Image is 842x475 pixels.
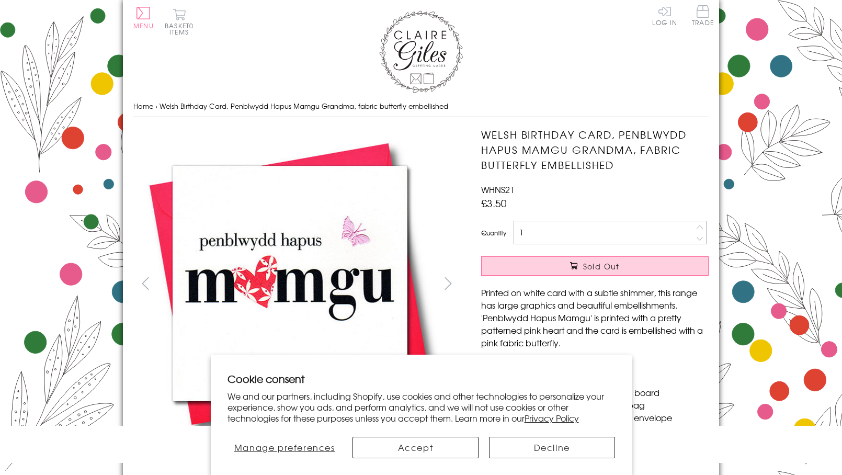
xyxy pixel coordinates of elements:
[481,127,709,172] h1: Welsh Birthday Card, Penblwydd Hapus Mamgu Grandma, fabric butterfly embellished
[525,412,579,424] a: Privacy Policy
[481,286,709,349] p: Printed on white card with a subtle shimmer, this range has large graphics and beautiful embellis...
[437,272,460,295] button: next
[481,183,515,196] span: WHNS21
[692,5,714,26] span: Trade
[481,196,507,210] span: £3.50
[169,21,194,37] span: 0 items
[227,391,615,423] p: We and our partners, including Shopify, use cookies and other technologies to personalize your ex...
[133,127,447,441] img: Welsh Birthday Card, Penblwydd Hapus Mamgu Grandma, fabric butterfly embellished
[481,228,506,237] label: Quantity
[234,441,335,454] span: Manage preferences
[652,5,677,26] a: Log In
[352,437,479,458] button: Accept
[133,7,154,29] button: Menu
[133,96,709,117] nav: breadcrumbs
[155,101,157,111] span: ›
[133,21,154,30] span: Menu
[489,437,615,458] button: Decline
[160,101,448,111] span: Welsh Birthday Card, Penblwydd Hapus Mamgu Grandma, fabric butterfly embellished
[227,371,615,386] h2: Cookie consent
[481,256,709,276] button: Sold Out
[165,8,194,35] button: Basket0 items
[379,10,463,93] img: Claire Giles Greetings Cards
[227,437,342,458] button: Manage preferences
[583,261,620,272] span: Sold Out
[692,5,714,28] a: Trade
[133,101,153,111] a: Home
[133,272,157,295] button: prev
